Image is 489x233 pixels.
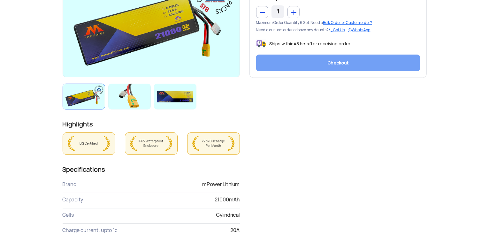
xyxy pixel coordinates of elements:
[323,20,372,25] span: Bulk Order or Custom order?
[256,27,420,33] div: Need a custom order or have any doubts?
[165,136,172,151] img: wreath_right.png
[228,136,235,151] img: wreath_right.png
[192,136,199,151] img: wreath_left.png
[68,136,75,151] img: wreath_left.png
[256,55,420,71] button: Checkout
[352,27,371,33] a: WhatsApp
[130,136,137,151] img: wreath_left.png
[137,139,165,148] span: IP65 Waterproof Enclosure
[108,84,151,109] img: spare_part
[63,212,74,219] label: Cells
[63,164,240,175] p: Specifications
[63,84,105,109] img: spare_part
[154,84,196,109] img: spare_part
[63,196,83,203] label: Capacity
[216,212,240,220] div: Cylindrical
[266,38,351,47] p: Ships within after receiving order
[63,119,240,129] p: Highlights
[103,136,110,151] img: wreath_right.png
[63,181,77,188] label: Brand
[80,141,98,146] span: BIS Certified
[199,139,228,148] span: <2 % Discharge Per Month
[348,28,352,33] img: whatsapp.svg
[329,28,333,33] img: call.svg
[256,20,420,26] div: Maximum Order Quantity 6 Set. Need a
[333,27,345,33] a: Call Us
[202,181,240,190] div: mPower Lithium
[294,41,307,47] span: 48 hrs
[215,196,240,205] div: 21000mAh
